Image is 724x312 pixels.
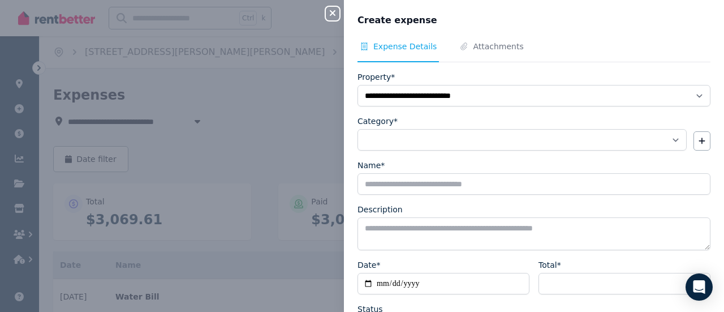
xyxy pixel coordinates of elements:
label: Description [357,204,403,215]
label: Total* [538,259,561,271]
span: Expense Details [373,41,437,52]
label: Date* [357,259,380,271]
label: Category* [357,116,398,127]
label: Name* [357,160,385,171]
label: Property* [357,71,395,83]
nav: Tabs [357,41,710,62]
span: Attachments [473,41,523,52]
div: Open Intercom Messenger [686,273,713,301]
span: Create expense [357,14,437,27]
